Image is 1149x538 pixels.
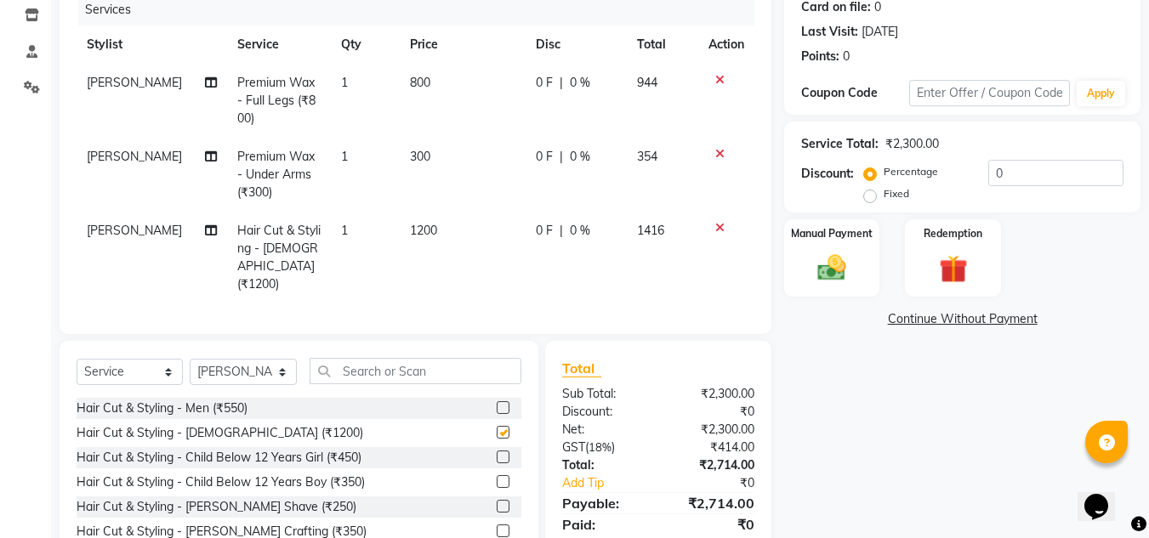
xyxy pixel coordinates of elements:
div: Points: [801,48,839,65]
label: Redemption [924,226,982,241]
span: [PERSON_NAME] [87,149,182,164]
div: Sub Total: [549,385,658,403]
div: Hair Cut & Styling - Child Below 12 Years Boy (₹350) [77,473,365,491]
div: Hair Cut & Styling - [PERSON_NAME] Shave (₹250) [77,498,356,516]
img: _cash.svg [809,252,855,284]
div: ₹414.00 [658,439,767,456]
span: 18% [589,440,611,454]
span: 354 [637,149,657,164]
div: 0 [843,48,850,65]
span: 0 F [536,148,553,166]
th: Qty [331,25,400,64]
span: 0 % [570,222,590,240]
div: ₹2,714.00 [658,456,767,474]
div: Hair Cut & Styling - [DEMOGRAPHIC_DATA] (₹1200) [77,424,363,442]
th: Stylist [77,25,227,64]
label: Manual Payment [791,226,873,241]
button: Apply [1077,81,1125,106]
div: ₹2,300.00 [885,135,939,153]
span: 0 F [536,222,553,240]
label: Fixed [884,186,909,201]
input: Search or Scan [310,358,521,384]
div: Net: [549,421,658,439]
div: ₹0 [658,403,767,421]
img: _gift.svg [930,252,976,286]
span: 0 % [570,74,590,92]
th: Total [627,25,699,64]
span: Total [562,360,601,377]
div: Hair Cut & Styling - Child Below 12 Years Girl (₹450) [77,449,361,467]
span: 1 [341,149,348,164]
th: Service [227,25,331,64]
div: ₹0 [658,514,767,535]
div: ₹0 [677,474,768,492]
div: Payable: [549,493,658,513]
span: 1 [341,75,348,90]
div: Paid: [549,514,658,535]
div: Discount: [801,165,854,183]
span: 944 [637,75,657,90]
span: 300 [410,149,430,164]
div: Hair Cut & Styling - Men (₹550) [77,399,247,417]
div: Total: [549,456,658,474]
span: Gst [562,439,585,455]
th: Price [400,25,526,64]
div: ₹2,714.00 [658,493,767,513]
span: 0 F [536,74,553,92]
div: Coupon Code [801,84,908,102]
span: | [560,222,563,240]
span: 1416 [637,223,664,238]
div: ( ) [549,439,658,456]
span: | [560,148,563,166]
span: Premium Wax - Full Legs (₹800) [237,75,316,126]
span: 1 [341,223,348,238]
span: Hair Cut & Styling - [DEMOGRAPHIC_DATA] (₹1200) [237,223,321,292]
span: 1200 [410,223,437,238]
span: Premium Wax - Under Arms (₹300) [237,149,315,200]
iframe: chat widget [1078,470,1132,521]
div: ₹2,300.00 [658,385,767,403]
th: Action [698,25,754,64]
span: [PERSON_NAME] [87,223,182,238]
span: [PERSON_NAME] [87,75,182,90]
label: Percentage [884,164,938,179]
a: Continue Without Payment [788,310,1137,328]
span: 0 % [570,148,590,166]
th: Disc [526,25,627,64]
input: Enter Offer / Coupon Code [909,80,1070,106]
span: 800 [410,75,430,90]
div: Discount: [549,403,658,421]
div: [DATE] [862,23,898,41]
a: Add Tip [549,474,676,492]
div: ₹2,300.00 [658,421,767,439]
span: | [560,74,563,92]
div: Last Visit: [801,23,858,41]
div: Service Total: [801,135,879,153]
